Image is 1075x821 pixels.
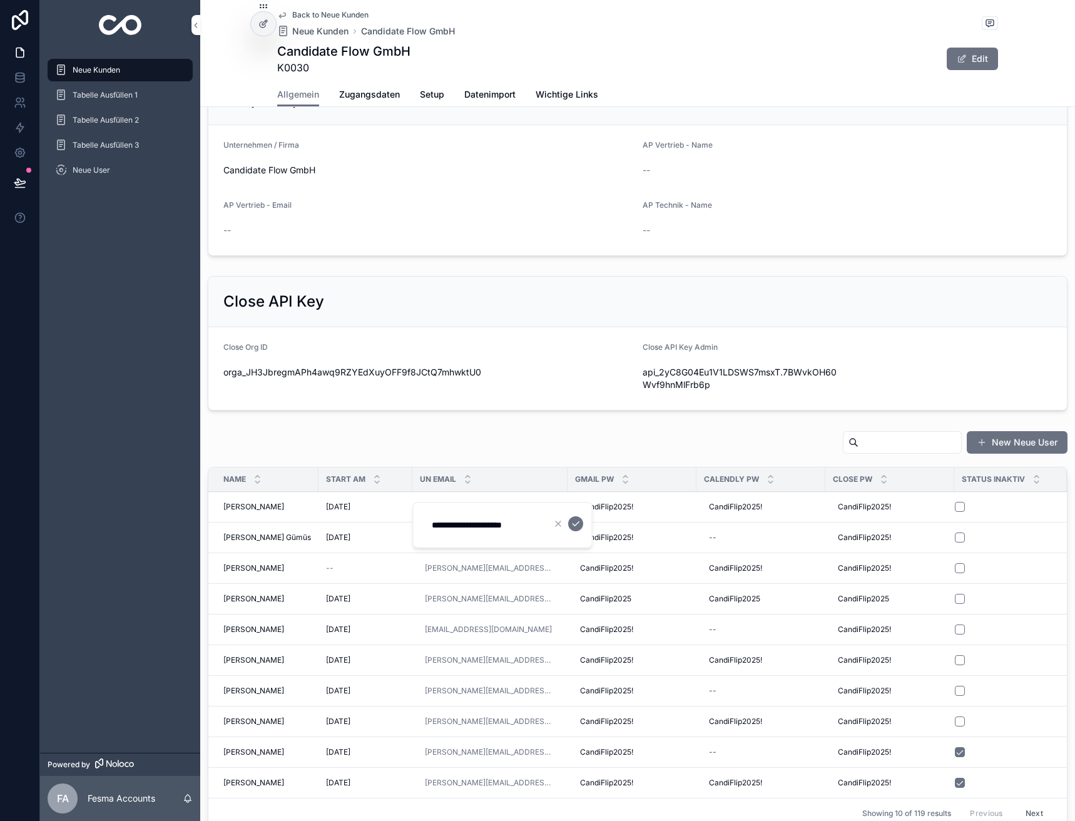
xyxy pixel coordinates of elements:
span: Allgemein [277,88,319,101]
span: AP Technik - Name [643,200,712,210]
span: api_2yC8G04Eu1V1LDSWS7msxT.7BWvkOH60Wvf9hnMlFrb6p [643,366,842,391]
span: CandiFlip2025! [580,563,633,573]
a: [PERSON_NAME][EMAIL_ADDRESS][DOMAIN_NAME] [425,594,555,604]
div: -- [709,686,716,696]
span: -- [223,224,231,237]
span: [DATE] [326,747,350,757]
div: -- [709,533,716,543]
h2: Close API Key [223,292,324,312]
a: Neue User [48,159,193,181]
a: CandiFlip2025! [575,497,689,517]
span: CandiFlip2025! [709,563,762,573]
span: [PERSON_NAME] [223,716,284,727]
a: Datenimport [464,83,516,108]
a: [PERSON_NAME][EMAIL_ADDRESS][DOMAIN_NAME] [420,742,560,762]
span: Close Pw [833,474,872,484]
a: [PERSON_NAME] [223,747,311,757]
span: [DATE] [326,716,350,727]
a: [PERSON_NAME][EMAIL_ADDRESS][DOMAIN_NAME] [420,681,560,701]
span: Setup [420,88,444,101]
span: CandiFlip2025! [838,778,891,788]
a: Neue Kunden [48,59,193,81]
a: CandiFlip2025! [833,558,947,578]
span: Neue User [73,165,110,175]
span: [DATE] [326,594,350,604]
a: Neue Kunden [277,25,349,38]
a: CandiFlip2025 [704,589,818,609]
a: [DATE] [326,502,405,512]
span: CandiFlip2025 [838,594,889,604]
a: [PERSON_NAME] [223,716,311,727]
a: Allgemein [277,83,319,107]
span: CandiFlip2025! [709,716,762,727]
a: [PERSON_NAME][EMAIL_ADDRESS][DOMAIN_NAME] [420,650,560,670]
button: New Neue User [967,431,1067,454]
a: [DATE] [326,686,405,696]
a: [PERSON_NAME][EMAIL_ADDRESS][DOMAIN_NAME] [425,747,555,757]
span: [DATE] [326,778,350,788]
a: CandiFlip2025! [833,711,947,732]
a: [PERSON_NAME] [223,625,311,635]
a: [EMAIL_ADDRESS][DOMAIN_NAME] [420,497,560,517]
span: [DATE] [326,655,350,665]
span: AP Vertrieb - Name [643,140,713,150]
a: Tabelle Ausfüllen 2 [48,109,193,131]
span: UN Email [420,474,456,484]
span: [PERSON_NAME] [223,563,284,573]
a: [PERSON_NAME][EMAIL_ADDRESS][DOMAIN_NAME] [425,655,555,665]
a: [PERSON_NAME][EMAIL_ADDRESS][DOMAIN_NAME] [425,563,555,573]
span: [PERSON_NAME] [223,686,284,696]
a: CandiFlip2025! [575,650,689,670]
a: [PERSON_NAME] Gümüs [223,533,311,543]
span: CandiFlip2025! [580,533,633,543]
span: Status Inaktiv [962,474,1025,484]
span: Close Org ID [223,342,268,352]
span: Back to Neue Kunden [292,10,369,20]
span: Candidate Flow GmbH [223,164,633,176]
a: CandiFlip2025! [833,742,947,762]
a: [PERSON_NAME] [223,563,311,573]
span: CandiFlip2025! [838,533,891,543]
a: [DATE] [326,716,405,727]
a: [EMAIL_ADDRESS][DOMAIN_NAME] [425,625,552,635]
a: [DATE] [326,747,405,757]
span: -- [326,563,334,573]
span: [PERSON_NAME] [223,594,284,604]
span: [PERSON_NAME] [223,747,284,757]
a: CandiFlip2025! [833,497,947,517]
a: [DATE] [326,625,405,635]
span: Datenimport [464,88,516,101]
a: [DATE] [326,655,405,665]
span: [PERSON_NAME] [223,778,284,788]
a: Wichtige Links [536,83,598,108]
span: Neue Kunden [73,65,120,75]
span: Tabelle Ausfüllen 3 [73,140,139,150]
a: -- [704,742,818,762]
span: CandiFlip2025! [838,716,891,727]
span: CandiFlip2025! [580,502,633,512]
a: CandiFlip2025! [575,528,689,548]
span: CandiFlip2025! [838,655,891,665]
a: CandiFlip2025! [704,558,818,578]
a: [DATE] [326,778,405,788]
a: -- [704,681,818,701]
a: CandiFlip2025! [704,773,818,793]
span: FA [57,791,69,806]
span: Gmail Pw [575,474,614,484]
span: orga_JH3JbregmAPh4awq9RZYEdXuyOFF9f8JCtQ7mhwktU0 [223,366,633,379]
a: CandiFlip2025! [575,620,689,640]
a: CandiFlip2025! [704,650,818,670]
span: CandiFlip2025! [580,686,633,696]
span: Unternehmen / Firma [223,140,299,150]
span: K0030 [277,60,410,75]
span: CandiFlip2025! [709,502,762,512]
span: CandiFlip2025! [709,655,762,665]
span: CandiFlip2025! [580,747,633,757]
a: [PERSON_NAME][EMAIL_ADDRESS][DOMAIN_NAME] [420,589,560,609]
a: CandiFlip2025! [704,497,818,517]
a: CandiFlip2025! [833,650,947,670]
span: Calendly Pw [704,474,759,484]
span: CandiFlip2025! [838,563,891,573]
span: Tabelle Ausfüllen 1 [73,90,138,100]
